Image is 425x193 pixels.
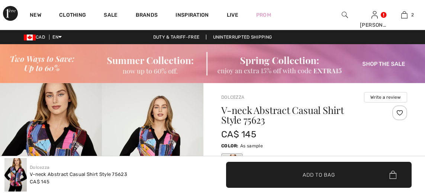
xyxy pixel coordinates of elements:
[222,154,242,182] div: As sample
[371,11,378,18] a: Sign In
[3,6,18,21] img: 1ère Avenue
[389,171,396,179] img: Bag.svg
[30,179,49,184] span: CA$ 145
[401,10,408,19] img: My Bag
[4,158,27,192] img: V-Neck Abstract Casual Shirt Style 75623
[221,95,244,100] a: Dolcezza
[30,165,49,170] a: Dolcezza
[364,92,407,102] button: Write a review
[221,129,256,140] span: CA$ 145
[303,171,335,179] span: Add to Bag
[221,143,239,148] span: Color:
[371,10,378,19] img: My Info
[30,12,41,20] a: New
[227,11,238,19] a: Live
[360,21,389,29] div: [PERSON_NAME]
[52,35,62,40] span: EN
[411,12,414,18] span: 2
[240,143,263,148] span: As sample
[390,10,419,19] a: 2
[24,35,48,40] span: CAD
[59,12,86,20] a: Clothing
[226,162,412,188] button: Add to Bag
[30,171,127,178] div: V-neck Abstract Casual Shirt Style 75623
[221,105,376,125] h1: V-neck Abstract Casual Shirt Style 75623
[136,12,158,20] a: Brands
[24,35,36,40] img: Canadian Dollar
[104,12,117,20] a: Sale
[342,10,348,19] img: search the website
[176,12,209,20] span: Inspiration
[256,11,271,19] a: Prom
